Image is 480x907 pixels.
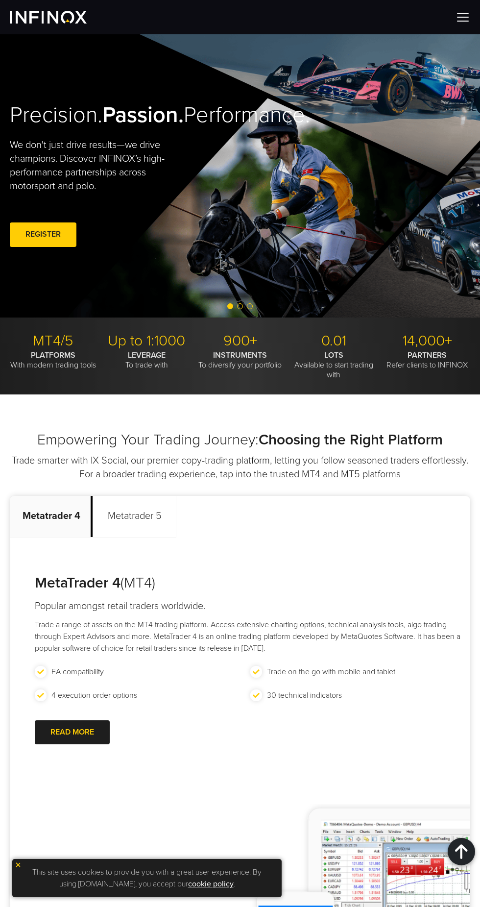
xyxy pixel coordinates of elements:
[10,350,96,370] p: With modern trading tools
[35,599,465,613] h4: Popular amongst retail traders worldwide.
[10,138,175,193] p: We don't just drive results—we drive champions. Discover INFINOX’s high-performance partnerships ...
[35,574,465,592] h3: (MT4)
[103,332,190,350] p: Up to 1:1000
[17,864,277,892] p: This site uses cookies to provide you with a great user experience. By using [DOMAIN_NAME], you a...
[10,431,470,449] h2: Empowering Your Trading Journey:
[237,303,243,309] span: Go to slide 2
[227,303,233,309] span: Go to slide 1
[267,666,395,678] p: Trade on the go with mobile and tablet
[10,222,76,246] a: REGISTER
[213,350,267,360] strong: INSTRUMENTS
[35,574,120,592] strong: MetaTrader 4
[324,350,343,360] strong: LOTS
[290,332,377,350] p: 0.01
[51,689,137,701] p: 4 execution order options
[10,454,470,481] p: Trade smarter with IX Social, our premier copy-trading platform, letting you follow seasoned trad...
[197,350,283,370] p: To diversify your portfolio
[10,332,96,350] p: MT4/5
[290,350,377,380] p: Available to start trading with
[35,619,465,654] p: Trade a range of assets on the MT4 trading platform. Access extensive charting options, technical...
[408,350,447,360] strong: PARTNERS
[247,303,253,309] span: Go to slide 3
[259,431,443,449] strong: Choosing the Right Platform
[93,496,176,538] p: Metatrader 5
[103,350,190,370] p: To trade with
[10,496,93,538] p: Metatrader 4
[128,350,166,360] strong: LEVERAGE
[51,666,104,678] p: EA compatibility
[35,720,110,744] a: READ MORE
[10,102,217,129] h2: Precision. Performance.
[102,102,184,128] strong: Passion.
[197,332,283,350] p: 900+
[267,689,342,701] p: 30 technical indicators
[384,332,470,350] p: 14,000+
[15,861,22,868] img: yellow close icon
[188,879,234,889] a: cookie policy
[31,350,75,360] strong: PLATFORMS
[384,350,470,370] p: Refer clients to INFINOX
